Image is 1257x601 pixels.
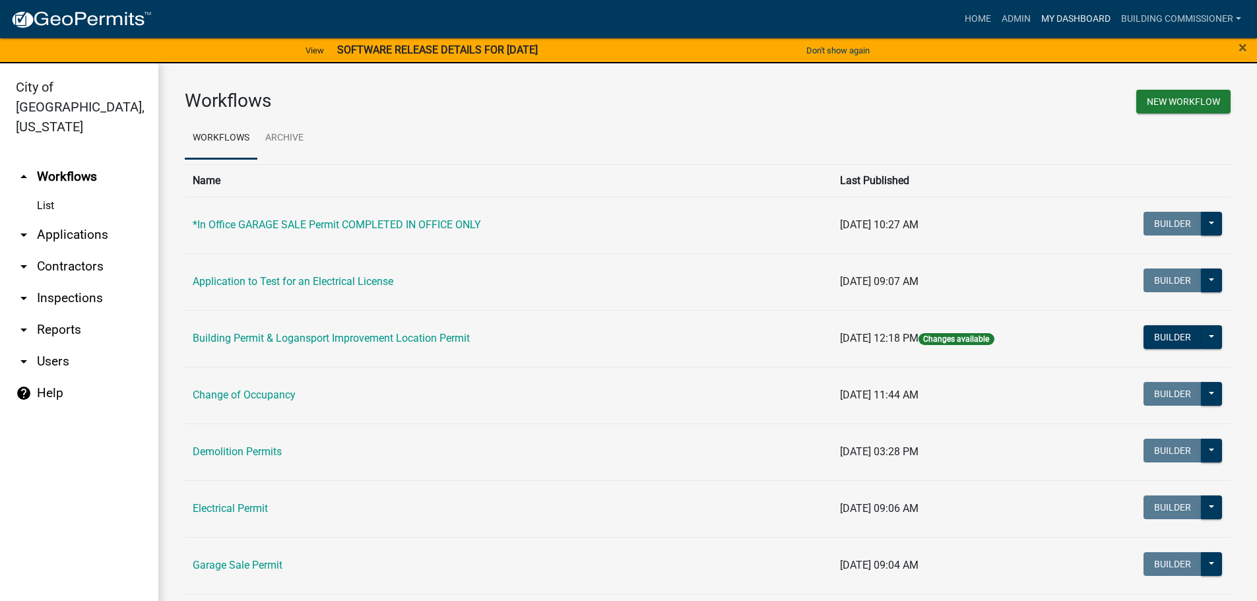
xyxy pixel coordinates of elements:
[16,259,32,274] i: arrow_drop_down
[1136,90,1231,113] button: New Workflow
[840,559,919,571] span: [DATE] 09:04 AM
[193,389,296,401] a: Change of Occupancy
[959,7,996,32] a: Home
[832,164,1087,197] th: Last Published
[16,290,32,306] i: arrow_drop_down
[1144,552,1202,576] button: Builder
[185,90,698,112] h3: Workflows
[193,502,268,515] a: Electrical Permit
[840,445,919,458] span: [DATE] 03:28 PM
[1239,38,1247,57] span: ×
[919,333,994,345] span: Changes available
[337,44,538,56] strong: SOFTWARE RELEASE DETAILS FOR [DATE]
[1239,40,1247,55] button: Close
[1144,439,1202,462] button: Builder
[840,218,919,231] span: [DATE] 10:27 AM
[193,275,393,288] a: Application to Test for an Electrical License
[193,332,470,344] a: Building Permit & Logansport Improvement Location Permit
[16,385,32,401] i: help
[996,7,1036,32] a: Admin
[16,169,32,185] i: arrow_drop_up
[257,117,311,160] a: Archive
[840,389,919,401] span: [DATE] 11:44 AM
[840,502,919,515] span: [DATE] 09:06 AM
[185,117,257,160] a: Workflows
[16,322,32,338] i: arrow_drop_down
[1144,325,1202,349] button: Builder
[1144,269,1202,292] button: Builder
[193,218,481,231] a: *In Office GARAGE SALE Permit COMPLETED IN OFFICE ONLY
[1144,212,1202,236] button: Builder
[1144,382,1202,406] button: Builder
[1144,495,1202,519] button: Builder
[193,445,282,458] a: Demolition Permits
[1036,7,1116,32] a: My Dashboard
[185,164,832,197] th: Name
[16,354,32,369] i: arrow_drop_down
[300,40,329,61] a: View
[1116,7,1246,32] a: Building Commissioner
[801,40,875,61] button: Don't show again
[193,559,282,571] a: Garage Sale Permit
[840,275,919,288] span: [DATE] 09:07 AM
[840,332,919,344] span: [DATE] 12:18 PM
[16,227,32,243] i: arrow_drop_down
